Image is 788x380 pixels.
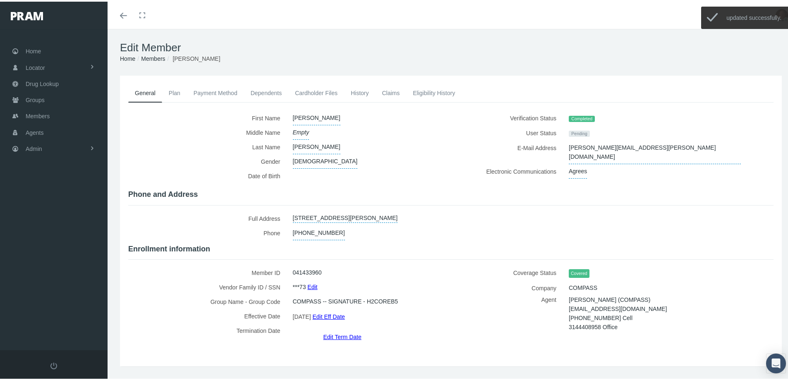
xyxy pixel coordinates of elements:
span: Groups [26,91,45,106]
a: Edit Eff Date [312,309,345,321]
label: Agent [457,294,563,327]
span: [PERSON_NAME] (COMPASS) [569,292,650,304]
span: 041433960 [293,264,322,278]
span: Agrees [569,163,587,177]
label: Date of Birth [128,167,287,184]
span: Empty [293,124,309,138]
span: [DEMOGRAPHIC_DATA] [293,153,358,167]
a: Dependents [244,82,289,100]
h1: Edit Member [120,40,782,53]
a: Edit [307,279,317,291]
img: PRAM_20_x_78.png [11,10,43,19]
span: COMPASS -- SIGNATURE - H2COREB5 [293,293,398,307]
a: Members [141,54,165,60]
label: Member ID [128,264,287,278]
a: Payment Method [187,82,244,100]
a: Eligibility History [406,82,462,100]
span: Admin [26,139,42,155]
span: Pending [569,129,590,136]
label: Termination Date [128,322,287,340]
label: First Name [128,109,287,124]
label: Phone [128,224,287,239]
a: [STREET_ADDRESS][PERSON_NAME] [293,210,398,221]
span: [PERSON_NAME] [293,109,340,124]
span: [PERSON_NAME] [293,138,340,153]
span: [PHONE_NUMBER] Cell [569,310,632,323]
label: Full Address [128,210,287,224]
span: COMPASS [569,279,597,293]
a: Plan [162,82,187,100]
a: Cardholder Files [288,82,344,100]
a: Home [120,54,135,60]
label: Effective Date [128,307,287,322]
h4: Enrollment information [128,243,774,252]
span: Drug Lookup [26,74,59,90]
span: Agents [26,123,44,139]
a: History [344,82,376,100]
span: [PHONE_NUMBER] [293,224,345,239]
span: [DATE] [293,309,311,321]
h4: Phone and Address [128,189,774,198]
label: Group Name - Group Code [128,293,287,307]
span: Locator [26,58,45,74]
span: [PERSON_NAME][EMAIL_ADDRESS][PERSON_NAME][DOMAIN_NAME] [569,139,741,163]
label: Coverage Status [457,264,563,279]
span: [EMAIL_ADDRESS][DOMAIN_NAME] [569,301,667,313]
a: Claims [375,82,406,100]
span: Home [26,42,41,57]
div: Open Intercom Messenger [766,352,786,372]
label: Vendor Family ID / SSN [128,278,287,293]
label: Verification Status [457,109,563,124]
span: 3144408958 Office [569,319,618,332]
a: General [128,82,162,101]
label: Gender [128,153,287,167]
label: Electronic Communications [457,163,563,177]
label: User Status [457,124,563,139]
a: Edit Term Date [323,329,361,341]
label: Middle Name [128,124,287,138]
label: E-Mail Address [457,139,563,163]
label: Last Name [128,138,287,153]
span: Members [26,107,50,122]
label: Company [457,279,563,294]
span: Completed [569,114,595,121]
span: Covered [569,268,589,276]
span: [PERSON_NAME] [172,54,220,60]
